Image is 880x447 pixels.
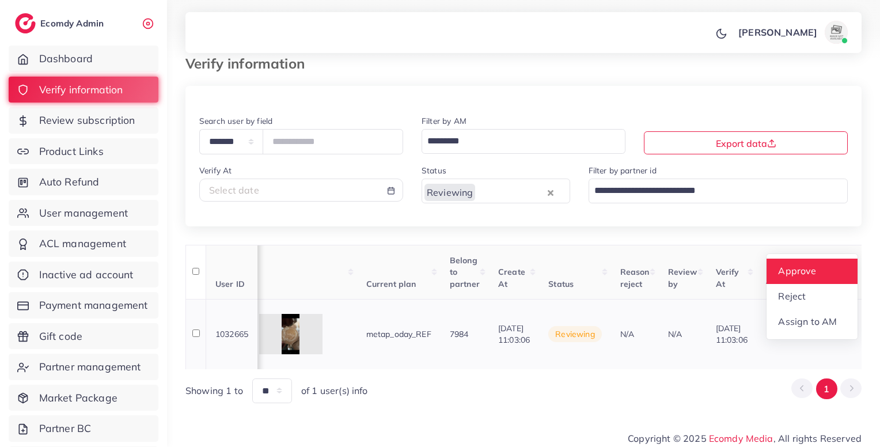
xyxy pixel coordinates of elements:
span: Export data [716,138,776,149]
a: Partner management [9,354,158,380]
span: reviewing [548,326,601,342]
span: Verify information [39,82,123,97]
input: Search for option [476,181,544,200]
span: Gift code [39,329,82,344]
span: 7984 [450,329,469,339]
span: Status [548,279,574,289]
span: User ID [215,279,245,289]
span: ACL management [39,236,126,251]
span: Payment management [39,298,148,313]
span: Review subscription [39,113,135,128]
img: img uploaded [282,314,299,354]
a: Market Package [9,385,158,411]
span: Inactive ad account [39,267,134,282]
span: Reviewing [424,184,475,200]
a: Review subscription [9,107,158,134]
ul: Pagination [791,378,862,400]
input: Search for option [590,181,833,200]
span: Auto Refund [39,175,100,190]
span: Approve [778,265,816,276]
a: logoEcomdy Admin [15,13,107,33]
img: logo [15,13,36,33]
a: Inactive ad account [9,262,158,288]
span: 1032665 [215,329,248,339]
span: Partner management [39,359,141,374]
a: Verify information [9,77,158,103]
a: ACL management [9,230,158,257]
span: Belong to partner [450,255,480,289]
span: , All rights Reserved [773,431,862,445]
span: Create At [498,267,525,289]
h3: Verify information [185,55,314,72]
span: Partner BC [39,421,92,436]
span: Select date [209,184,259,196]
h2: Ecomdy Admin [40,18,107,29]
span: N/A [620,329,634,339]
a: Payment management [9,292,158,319]
div: Search for option [422,179,570,203]
span: Current plan [366,279,416,289]
span: Verify At [716,267,739,289]
span: Market Package [39,391,117,406]
span: Assign to AM [778,316,837,327]
a: Partner BC [9,415,158,442]
a: Product Links [9,138,158,165]
span: [DATE] 11:03:06 [716,323,748,345]
div: Search for option [589,179,848,203]
label: Status [422,165,446,176]
img: avatar [825,21,848,44]
span: Product Links [39,144,104,159]
label: Verify At [199,165,232,176]
p: [PERSON_NAME] [738,25,817,39]
span: [DATE] 11:03:06 [498,323,530,345]
a: [PERSON_NAME]avatar [732,21,852,44]
div: Search for option [422,129,625,154]
span: User management [39,206,128,221]
a: Dashboard [9,46,158,72]
span: metap_oday_REF [366,329,431,339]
span: Copyright © 2025 [628,431,862,445]
label: Search user by field [199,115,272,127]
a: Ecomdy Media [709,433,773,444]
span: Reject [778,290,806,302]
span: of 1 user(s) info [301,384,368,397]
span: N/A [668,329,682,339]
a: User management [9,200,158,226]
span: Reason reject [620,267,650,289]
a: Gift code [9,323,158,350]
span: Dashboard [39,51,93,66]
input: Search for option [423,131,610,151]
label: Filter by AM [422,115,466,127]
label: Filter by partner id [589,165,657,176]
span: Review by [668,267,697,289]
button: Export data [644,131,848,154]
span: Showing 1 to [185,384,243,397]
button: Go to page 1 [816,378,837,400]
button: Clear Selected [548,185,553,199]
a: Auto Refund [9,169,158,195]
